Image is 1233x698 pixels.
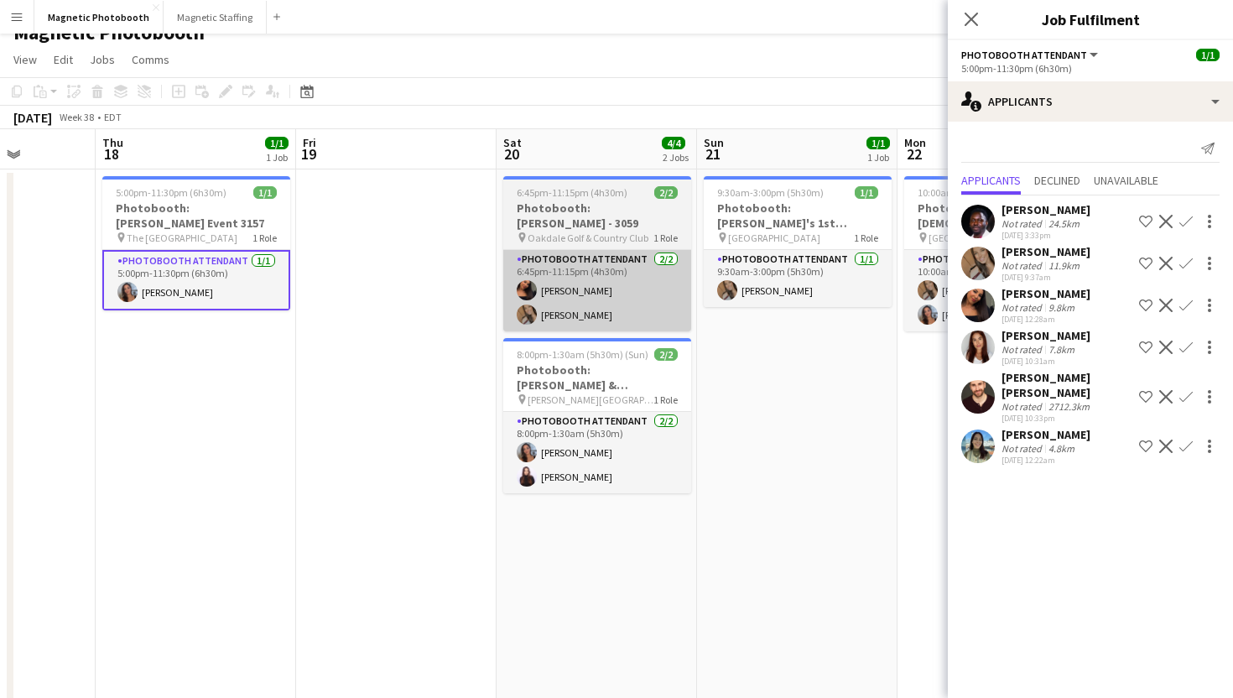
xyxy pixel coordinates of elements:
[100,144,123,164] span: 18
[904,176,1092,331] app-job-card: 10:00am-2:30pm (4h30m)2/2Photobooth: A Day For The [DEMOGRAPHIC_DATA] [GEOGRAPHIC_DATA]1 RolePhot...
[54,52,73,67] span: Edit
[265,137,289,149] span: 1/1
[663,151,689,164] div: 2 Jobs
[83,49,122,70] a: Jobs
[704,135,724,150] span: Sun
[503,362,691,393] h3: Photobooth: [PERSON_NAME] & [PERSON_NAME]'s Wedding - 2583
[7,49,44,70] a: View
[1045,217,1083,230] div: 24.5km
[1045,343,1078,356] div: 7.8km
[654,348,678,361] span: 2/2
[854,232,878,244] span: 1 Role
[13,52,37,67] span: View
[1001,314,1090,325] div: [DATE] 12:28am
[1001,400,1045,413] div: Not rated
[102,201,290,231] h3: Photobooth: [PERSON_NAME] Event 3157
[47,49,80,70] a: Edit
[867,151,889,164] div: 1 Job
[1001,217,1045,230] div: Not rated
[1045,301,1078,314] div: 9.8km
[728,232,820,244] span: [GEOGRAPHIC_DATA]
[266,151,288,164] div: 1 Job
[528,232,648,244] span: Oakdale Golf & Country Club
[948,8,1233,30] h3: Job Fulfilment
[13,109,52,126] div: [DATE]
[1001,328,1090,343] div: [PERSON_NAME]
[116,186,226,199] span: 5:00pm-11:30pm (6h30m)
[104,111,122,123] div: EDT
[503,338,691,493] app-job-card: 8:00pm-1:30am (5h30m) (Sun)2/2Photobooth: [PERSON_NAME] & [PERSON_NAME]'s Wedding - 2583 [PERSON_...
[503,135,522,150] span: Sat
[1094,174,1158,186] span: Unavailable
[1001,356,1090,367] div: [DATE] 10:31am
[1001,370,1132,400] div: [PERSON_NAME] [PERSON_NAME]
[961,174,1021,186] span: Applicants
[704,201,892,231] h3: Photobooth: [PERSON_NAME]'s 1st Birthday
[1045,400,1093,413] div: 2712.3km
[1001,272,1090,283] div: [DATE] 9:37am
[517,348,648,361] span: 8:00pm-1:30am (5h30m) (Sun)
[866,137,890,149] span: 1/1
[164,1,267,34] button: Magnetic Staffing
[653,232,678,244] span: 1 Role
[34,1,164,34] button: Magnetic Photobooth
[855,186,878,199] span: 1/1
[904,135,926,150] span: Mon
[654,186,678,199] span: 2/2
[132,52,169,67] span: Comms
[653,393,678,406] span: 1 Role
[1001,301,1045,314] div: Not rated
[303,135,316,150] span: Fri
[501,144,522,164] span: 20
[102,135,123,150] span: Thu
[948,81,1233,122] div: Applicants
[701,144,724,164] span: 21
[1001,442,1045,455] div: Not rated
[1001,259,1045,272] div: Not rated
[1001,427,1090,442] div: [PERSON_NAME]
[253,186,277,199] span: 1/1
[1001,202,1090,217] div: [PERSON_NAME]
[55,111,97,123] span: Week 38
[1001,343,1045,356] div: Not rated
[704,250,892,307] app-card-role: Photobooth Attendant1/19:30am-3:00pm (5h30m)[PERSON_NAME]
[127,232,237,244] span: The [GEOGRAPHIC_DATA]
[125,49,176,70] a: Comms
[503,176,691,331] app-job-card: 6:45pm-11:15pm (4h30m)2/2Photobooth: [PERSON_NAME] - 3059 Oakdale Golf & Country Club1 RolePhotob...
[961,49,1087,61] span: Photobooth Attendant
[902,144,926,164] span: 22
[662,137,685,149] span: 4/4
[1196,49,1220,61] span: 1/1
[503,412,691,493] app-card-role: Photobooth Attendant2/28:00pm-1:30am (5h30m)[PERSON_NAME][PERSON_NAME]
[503,201,691,231] h3: Photobooth: [PERSON_NAME] - 3059
[1001,455,1090,466] div: [DATE] 12:22am
[503,250,691,331] app-card-role: Photobooth Attendant2/26:45pm-11:15pm (4h30m)[PERSON_NAME][PERSON_NAME]
[528,393,653,406] span: [PERSON_NAME][GEOGRAPHIC_DATA]
[1001,244,1090,259] div: [PERSON_NAME]
[961,62,1220,75] div: 5:00pm-11:30pm (6h30m)
[961,49,1100,61] button: Photobooth Attendant
[704,176,892,307] app-job-card: 9:30am-3:00pm (5h30m)1/1Photobooth: [PERSON_NAME]'s 1st Birthday [GEOGRAPHIC_DATA]1 RolePhotoboot...
[252,232,277,244] span: 1 Role
[1001,286,1090,301] div: [PERSON_NAME]
[929,232,1021,244] span: [GEOGRAPHIC_DATA]
[1045,442,1078,455] div: 4.8km
[102,250,290,310] app-card-role: Photobooth Attendant1/15:00pm-11:30pm (6h30m)[PERSON_NAME]
[90,52,115,67] span: Jobs
[717,186,824,199] span: 9:30am-3:00pm (5h30m)
[1034,174,1080,186] span: Declined
[1001,230,1090,241] div: [DATE] 3:33pm
[102,176,290,310] app-job-card: 5:00pm-11:30pm (6h30m)1/1Photobooth: [PERSON_NAME] Event 3157 The [GEOGRAPHIC_DATA]1 RolePhotoboo...
[1045,259,1083,272] div: 11.9km
[300,144,316,164] span: 19
[904,201,1092,231] h3: Photobooth: A Day For The [DEMOGRAPHIC_DATA]
[904,250,1092,331] app-card-role: Photobooth Attendant2/210:00am-2:30pm (4h30m)[PERSON_NAME][PERSON_NAME]
[918,186,1029,199] span: 10:00am-2:30pm (4h30m)
[1001,413,1132,424] div: [DATE] 10:33pm
[517,186,627,199] span: 6:45pm-11:15pm (4h30m)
